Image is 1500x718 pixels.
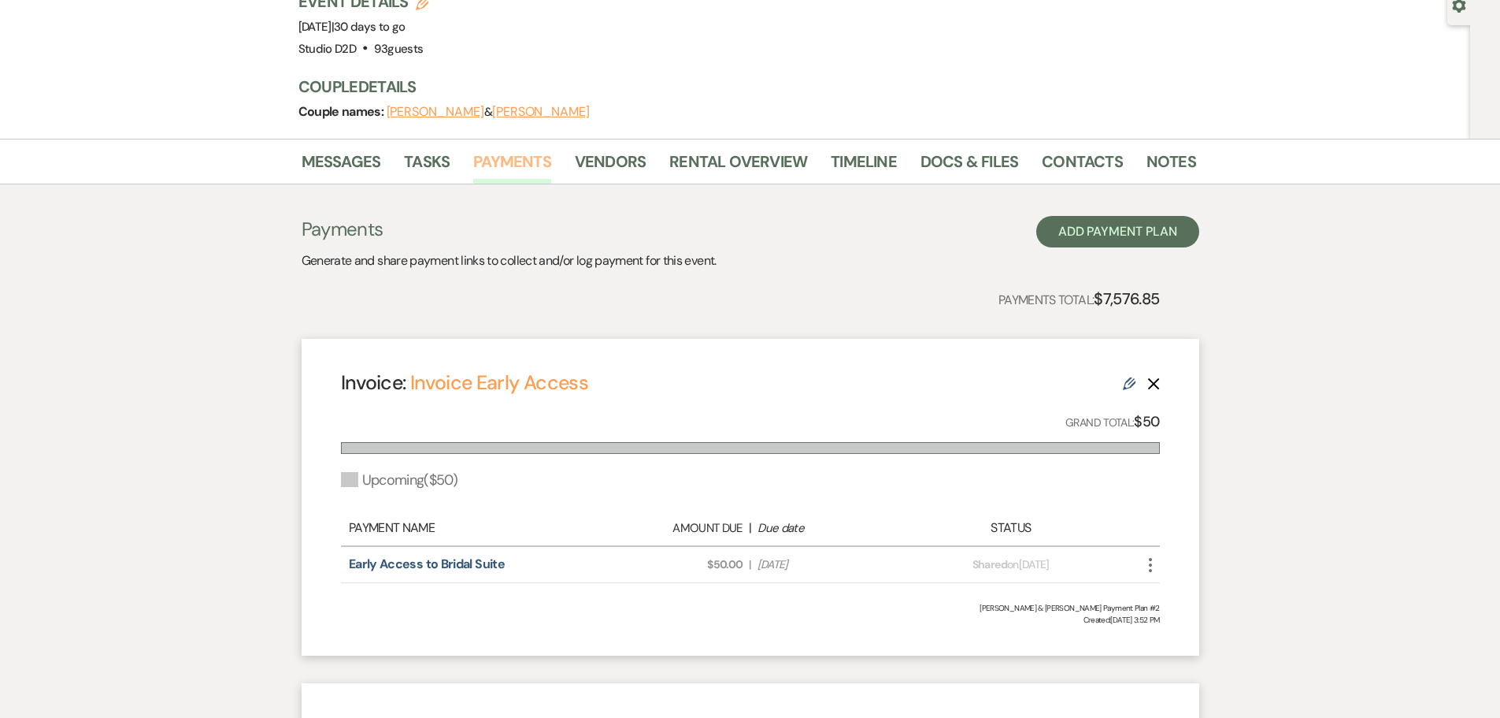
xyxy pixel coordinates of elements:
a: Tasks [404,149,450,184]
span: [DATE] [757,556,902,573]
span: 30 days to go [334,19,406,35]
a: Notes [1146,149,1196,184]
a: Rental Overview [669,149,807,184]
div: Amount Due [598,519,743,538]
strong: $50 [1134,412,1159,431]
div: Upcoming ( $50 ) [341,470,458,491]
span: & [387,104,590,120]
span: Couple names: [298,103,387,120]
span: $50.00 [598,556,743,573]
h3: Couple Details [298,76,1180,98]
span: Studio D2D [298,41,357,57]
div: Status [910,519,1111,538]
div: | [590,519,911,538]
span: 93 guests [374,41,423,57]
a: Invoice Early Access [410,370,588,396]
p: Grand Total: [1065,411,1159,433]
a: Payments [473,149,551,184]
span: | [331,19,406,35]
a: Vendors [575,149,646,184]
a: Docs & Files [920,149,1018,184]
a: Contacts [1042,149,1123,184]
a: Messages [302,149,381,184]
div: Due date [757,519,902,538]
div: on [DATE] [910,556,1111,573]
p: Payments Total: [998,286,1160,311]
a: Early Access to Bridal Suite [349,556,505,572]
h4: Invoice: [341,369,588,396]
a: Timeline [831,149,897,184]
span: Shared [972,557,1007,571]
button: Add Payment Plan [1036,216,1199,247]
span: | [749,556,750,573]
button: [PERSON_NAME] [387,106,484,118]
span: Created: [DATE] 3:52 PM [341,614,1160,626]
button: [PERSON_NAME] [492,106,590,118]
strong: $7,576.85 [1094,288,1159,309]
h3: Payments [302,216,717,243]
p: Generate and share payment links to collect and/or log payment for this event. [302,251,717,271]
span: [DATE] [298,19,406,35]
div: Payment Name [349,519,590,538]
div: [PERSON_NAME] & [PERSON_NAME] Payment Plan #2 [341,602,1160,614]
